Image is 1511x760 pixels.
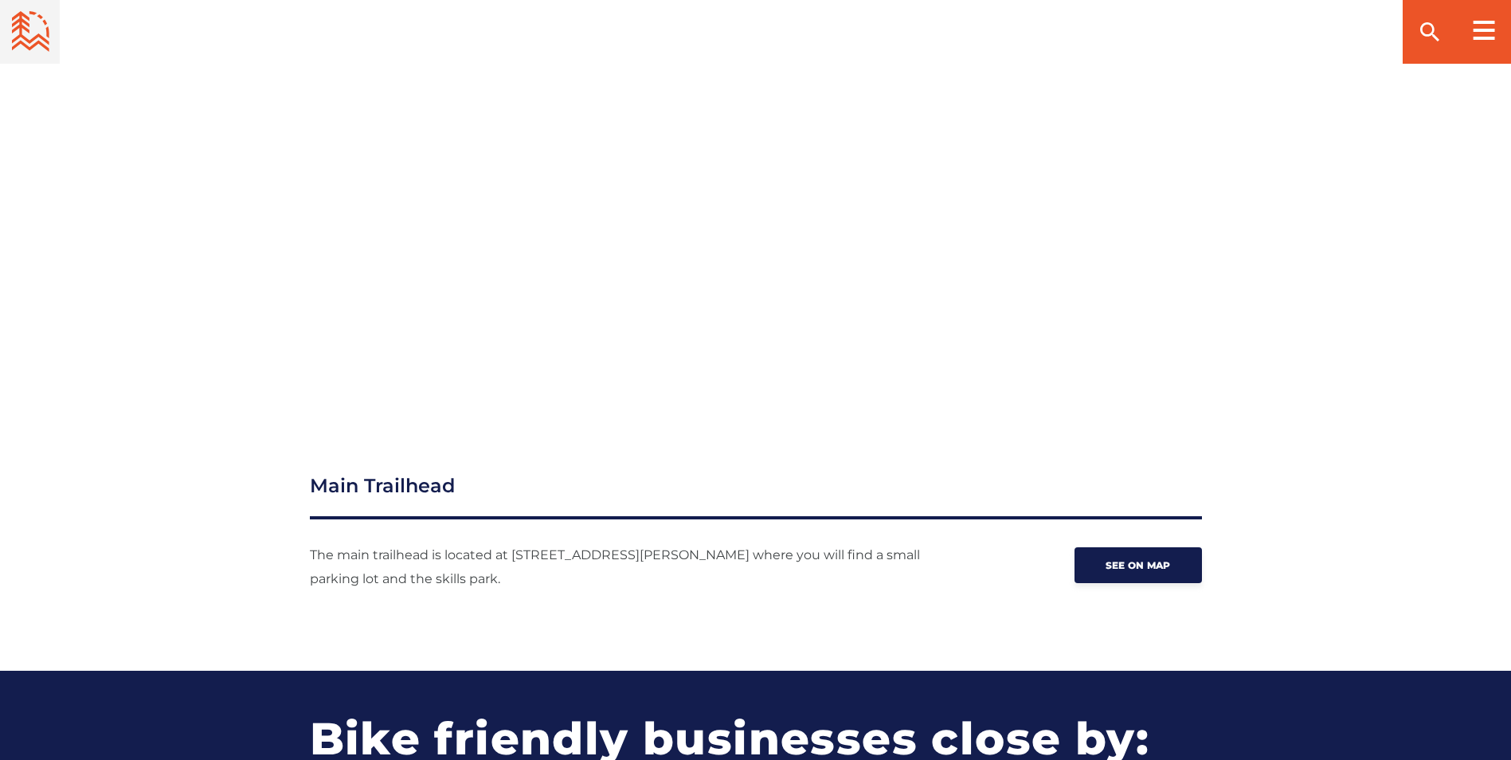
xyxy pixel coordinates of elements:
h3: Main Trailhead [310,472,1202,519]
span: The main trailhead is located at [STREET_ADDRESS][PERSON_NAME] where you will find a small parkin... [310,547,920,586]
span: See on map [1106,559,1171,571]
ion-icon: search [1417,19,1442,45]
a: See on map [1075,547,1202,583]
